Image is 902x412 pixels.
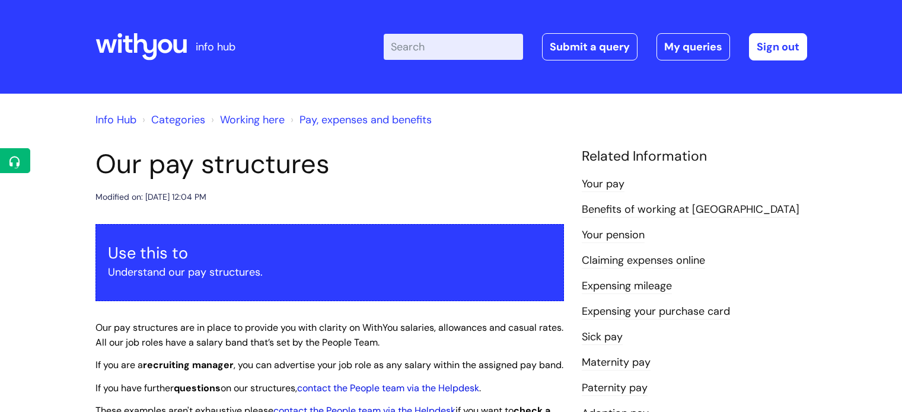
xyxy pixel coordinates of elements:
[95,113,136,127] a: Info Hub
[582,355,651,371] a: Maternity pay
[582,228,645,243] a: Your pension
[582,177,624,192] a: Your pay
[582,381,648,396] a: Paternity pay
[174,382,221,394] strong: questions
[582,202,799,218] a: Benefits of working at [GEOGRAPHIC_DATA]
[749,33,807,60] a: Sign out
[95,359,563,371] span: If you are a , you can advertise your job role as any salary within the assigned pay band.
[95,382,481,394] span: If you have further on our structures, .
[139,110,205,129] li: Solution home
[656,33,730,60] a: My queries
[582,304,730,320] a: Expensing your purchase card
[299,113,432,127] a: Pay, expenses and benefits
[95,321,563,349] span: Our pay structures are in place to provide you with clarity on WithYou salaries, allowances and c...
[384,34,523,60] input: Search
[220,113,285,127] a: Working here
[542,33,638,60] a: Submit a query
[288,110,432,129] li: Pay, expenses and benefits
[95,190,206,205] div: Modified on: [DATE] 12:04 PM
[582,253,705,269] a: Claiming expenses online
[582,148,807,165] h4: Related Information
[384,33,807,60] div: | -
[108,244,552,263] h3: Use this to
[208,110,285,129] li: Working here
[582,279,672,294] a: Expensing mileage
[95,148,564,180] h1: Our pay structures
[297,382,479,394] a: contact the People team via the Helpdesk
[196,37,235,56] p: info hub
[143,359,234,371] strong: recruiting manager
[108,263,552,282] p: Understand our pay structures.
[151,113,205,127] a: Categories
[582,330,623,345] a: Sick pay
